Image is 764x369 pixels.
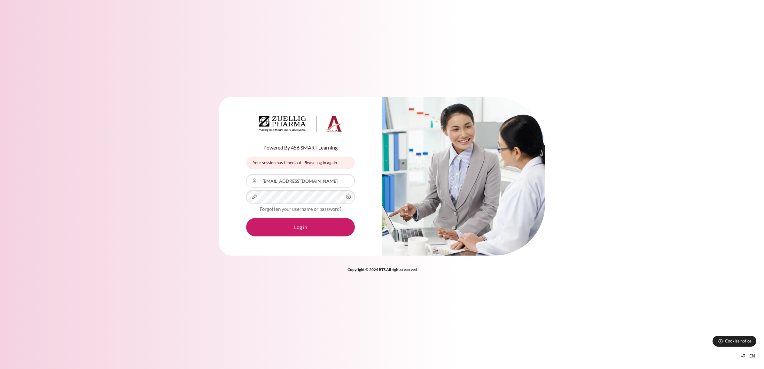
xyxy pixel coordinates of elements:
a: Forgotten your username or password? [260,206,341,212]
div: Your session has timed out. Please log in again. [246,157,355,169]
a: Architeck [259,116,342,135]
button: Languages [737,350,758,363]
span: en [749,353,755,359]
strong: Copyright © 2024 BTS All rights reserved [347,267,417,272]
span: Cookies notice [725,338,752,344]
button: Log in [246,218,355,236]
button: Cookies notice [713,336,756,347]
p: Powered By 456 SMART Learning [246,144,355,151]
input: Username or Email Address [246,174,355,188]
img: Architeck [259,116,342,132]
